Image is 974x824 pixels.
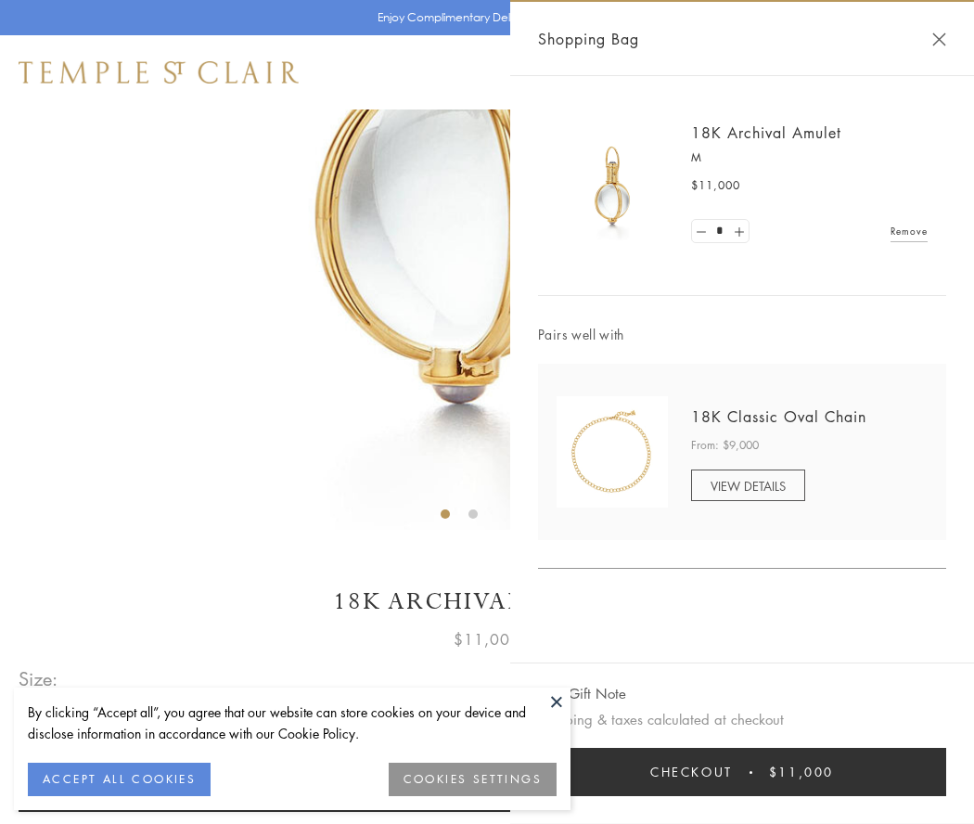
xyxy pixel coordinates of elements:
[538,682,626,705] button: Add Gift Note
[28,702,557,744] div: By clicking “Accept all”, you agree that our website can store cookies on your device and disclos...
[691,122,841,143] a: 18K Archival Amulet
[538,748,946,796] button: Checkout $11,000
[691,176,740,195] span: $11,000
[691,406,866,427] a: 18K Classic Oval Chain
[711,477,786,495] span: VIEW DETAILS
[389,763,557,796] button: COOKIES SETTINGS
[932,32,946,46] button: Close Shopping Bag
[650,762,733,782] span: Checkout
[378,8,588,27] p: Enjoy Complimentary Delivery & Returns
[19,663,59,694] span: Size:
[454,627,520,651] span: $11,000
[692,220,711,243] a: Set quantity to 0
[691,148,928,167] p: M
[538,27,639,51] span: Shopping Bag
[538,324,946,345] span: Pairs well with
[19,61,299,84] img: Temple St. Clair
[557,396,668,508] img: N88865-OV18
[538,708,946,731] p: Shipping & taxes calculated at checkout
[691,470,805,501] a: VIEW DETAILS
[28,763,211,796] button: ACCEPT ALL COOKIES
[891,221,928,241] a: Remove
[19,586,955,618] h1: 18K Archival Amulet
[557,130,668,241] img: 18K Archival Amulet
[691,436,759,455] span: From: $9,000
[729,220,748,243] a: Set quantity to 2
[769,762,834,782] span: $11,000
